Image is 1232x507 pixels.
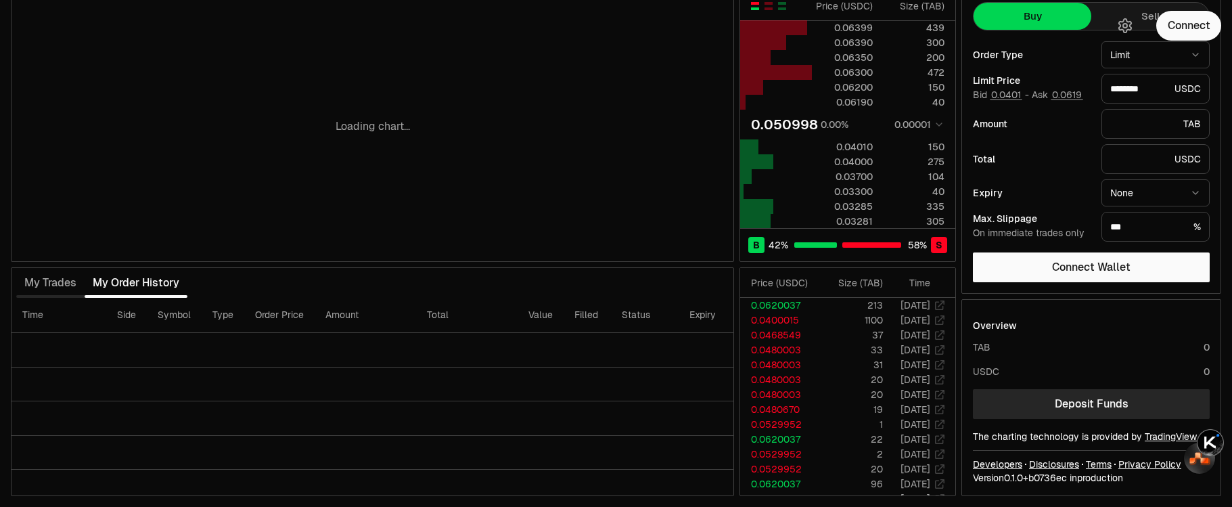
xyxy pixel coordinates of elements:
a: Terms [1086,458,1112,471]
time: [DATE] [900,299,930,311]
button: My Trades [16,269,85,296]
time: [DATE] [900,329,930,341]
div: Price ( USDC ) [751,276,818,290]
td: 96 [819,477,884,491]
div: The charting technology is provided by [973,430,1210,443]
td: 0.0480670 [740,402,819,417]
button: My Order History [85,269,187,296]
td: 2 [819,447,884,462]
td: 649 [819,491,884,506]
a: Privacy Policy [1118,458,1181,471]
div: 472 [884,66,944,79]
td: 0.0480003 [740,387,819,402]
span: B [753,238,760,252]
button: Limit [1101,41,1210,68]
th: Filled [564,298,611,333]
time: [DATE] [900,344,930,356]
th: Side [106,298,147,333]
div: 305 [884,215,944,228]
td: 0.0620037 [740,477,819,491]
td: 0.0529952 [740,417,819,432]
time: [DATE] [900,478,930,490]
th: Status [611,298,679,333]
td: 19 [819,402,884,417]
span: S [936,238,942,252]
button: 0.0619 [1051,89,1083,100]
span: Ask [1032,89,1083,102]
span: 58 % [908,238,927,252]
div: 0.06300 [813,66,873,79]
th: Order Price [244,298,315,333]
th: Expiry [679,298,770,333]
div: Time [894,276,930,290]
time: [DATE] [900,448,930,460]
button: 0.0401 [990,89,1022,100]
td: 31 [819,357,884,372]
th: Time [12,298,106,333]
div: Total [973,154,1091,164]
span: b0736ecdf04740874dce99dfb90a19d87761c153 [1028,472,1067,484]
span: Bid - [973,89,1029,102]
td: 33 [819,343,884,357]
div: USDC [1101,144,1210,174]
div: 0.03300 [813,185,873,198]
p: Loading chart... [336,118,410,135]
button: Connect Wallet [973,252,1210,282]
th: Value [518,298,564,333]
div: 0 [1204,365,1210,378]
div: 0.00% [821,118,848,131]
time: [DATE] [900,314,930,326]
button: None [1101,179,1210,206]
time: [DATE] [900,403,930,416]
button: Sell [1091,3,1209,30]
td: 0.0468549 [740,328,819,343]
td: 0.0695978 [740,491,819,506]
time: [DATE] [900,433,930,445]
div: Size ( TAB ) [829,276,883,290]
div: Overview [973,319,1017,332]
div: 0.050998 [751,115,818,134]
td: 1 [819,417,884,432]
div: TAB [973,340,990,354]
div: Amount [973,119,1091,129]
div: 300 [884,36,944,49]
div: 0.04000 [813,155,873,169]
div: 0.04010 [813,140,873,154]
td: 20 [819,462,884,477]
div: % [1101,212,1210,242]
button: Show Buy and Sell Orders [750,1,760,12]
div: 40 [884,185,944,198]
div: 0.03285 [813,200,873,213]
div: 0.03700 [813,170,873,183]
div: 104 [884,170,944,183]
a: Disclosures [1029,458,1079,471]
div: 275 [884,155,944,169]
time: [DATE] [900,389,930,401]
div: Version 0.1.0 + in production [973,471,1210,485]
div: 200 [884,51,944,64]
button: 0.00001 [890,116,944,133]
div: 0.06200 [813,81,873,94]
time: [DATE] [900,493,930,505]
th: Amount [315,298,416,333]
td: 1100 [819,313,884,328]
div: 0.03281 [813,215,873,228]
td: 0.0620037 [740,432,819,447]
time: [DATE] [900,463,930,475]
div: 150 [884,81,944,94]
div: 0 [1204,340,1210,354]
div: 150 [884,140,944,154]
a: Developers [973,458,1022,471]
div: 0.06350 [813,51,873,64]
td: 20 [819,387,884,402]
div: Order Type [973,50,1091,60]
td: 0.0480003 [740,372,819,387]
button: Buy [974,3,1091,30]
button: Show Sell Orders Only [763,1,774,12]
div: Expiry [973,188,1091,198]
td: 0.0529952 [740,447,819,462]
td: 20 [819,372,884,387]
span: 42 % [769,238,788,252]
button: Show Buy Orders Only [777,1,788,12]
button: Connect [1156,11,1221,41]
